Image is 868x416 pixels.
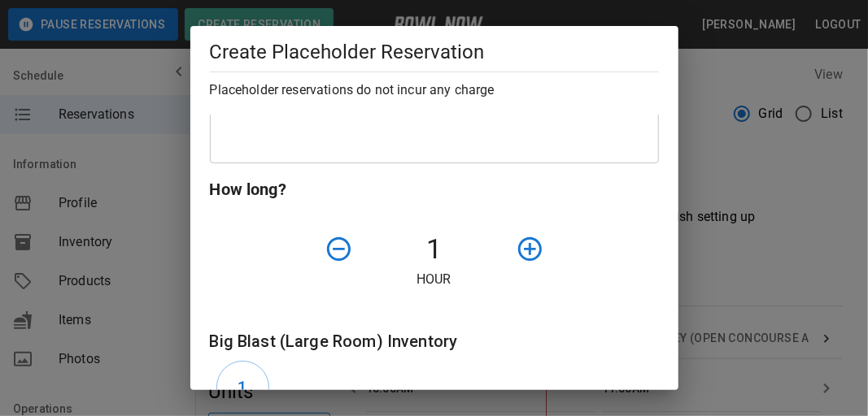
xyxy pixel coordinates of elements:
h6: Placeholder reservations do not incur any charge [210,79,659,102]
h6: How long? [210,176,659,202]
h6: 1 [238,375,246,401]
button: 1 [216,361,269,414]
p: Hour [210,270,659,289]
h6: Big Blast (Large Room) Inventory [210,328,659,354]
h5: Create Placeholder Reservation [210,39,659,65]
h4: 1 [360,232,509,266]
